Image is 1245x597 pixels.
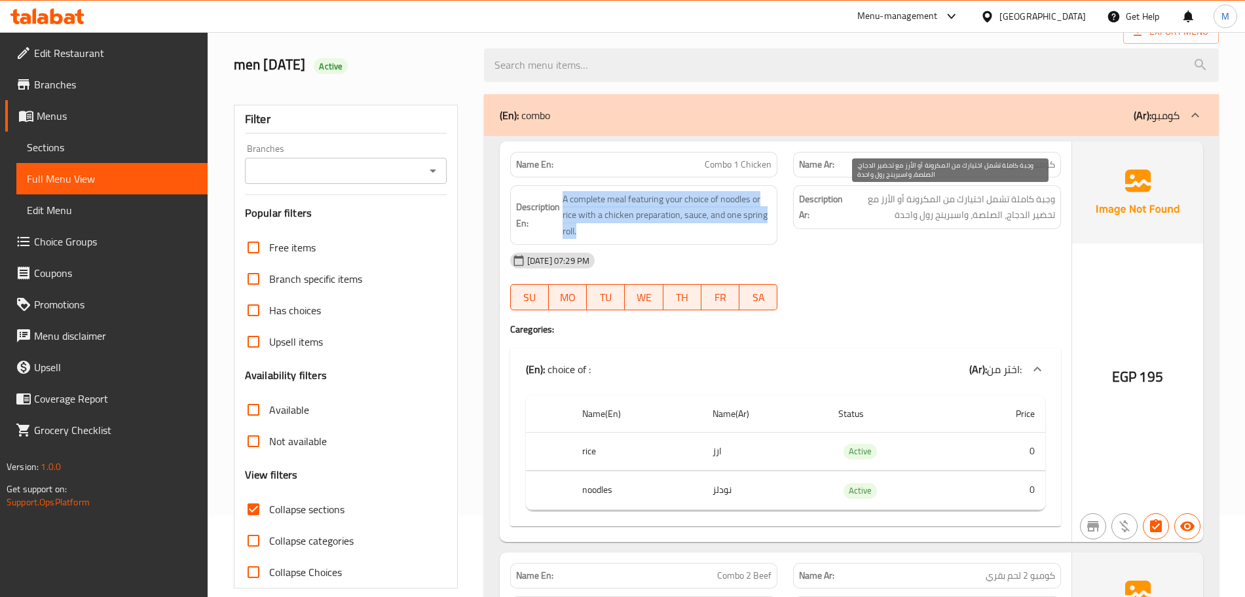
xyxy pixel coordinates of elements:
span: A complete meal featuring your choice of noodles or rice with a chicken preparation, sauce, and o... [563,191,772,240]
a: Promotions [5,289,208,320]
a: Grocery Checklist [5,414,208,446]
span: Branches [34,77,197,92]
span: Sections [27,139,197,155]
a: Edit Restaurant [5,37,208,69]
td: نودلز [702,471,828,510]
p: combo [500,107,550,123]
a: Support.OpsPlatform [7,494,90,511]
div: Menu-management [857,9,938,24]
h3: Availability filters [245,368,327,383]
a: Full Menu View [16,163,208,194]
button: FR [701,284,739,310]
a: Upsell [5,352,208,383]
a: Coverage Report [5,383,208,414]
a: Branches [5,69,208,100]
span: 1.0.0 [41,458,61,475]
span: كومبو 2 لحم بقري [986,569,1055,583]
th: rice [572,432,702,471]
button: TU [587,284,625,310]
div: (En): combo(Ar):كومبو [510,390,1061,526]
div: Filter [245,105,447,134]
input: search [484,48,1219,82]
span: Menu disclaimer [34,328,197,344]
span: Export Menu [1134,24,1208,40]
span: Active [844,483,877,498]
div: (En): choice of :(Ar):اختر من: [510,348,1061,390]
span: [DATE] 07:29 PM [522,255,595,267]
div: Active [314,58,348,74]
span: TH [669,288,696,307]
span: FR [707,288,734,307]
span: 195 [1139,364,1162,389]
button: Open [424,162,442,180]
p: كومبو [1134,107,1180,123]
p: choice of : [526,361,591,377]
span: وجبة كاملة تشمل اختيارك من المكرونة أو الأرز مع تحضير الدجاج، الصلصة، واسبرينج رول واحدة [845,191,1055,223]
div: [GEOGRAPHIC_DATA] [999,9,1086,24]
button: Available [1174,513,1200,539]
a: Coupons [5,257,208,289]
button: SA [739,284,777,310]
span: Has choices [269,302,321,318]
span: SA [745,288,772,307]
span: Upsell items [269,334,323,350]
td: ارز [702,432,828,471]
strong: Description En: [516,199,560,231]
span: Branch specific items [269,271,362,287]
span: Menus [37,108,197,124]
span: Combo 1 Chicken [705,158,771,172]
h2: men [DATE] [234,55,468,75]
strong: Name En: [516,158,553,172]
span: SU [516,288,544,307]
span: Collapse categories [269,533,354,549]
span: Grocery Checklist [34,422,197,438]
th: Name(En) [572,395,702,433]
div: (En): combo(Ar):كومبو [484,94,1219,136]
th: Name(Ar) [702,395,828,433]
span: Coupons [34,265,197,281]
span: كومبو دجاج 1 [1003,158,1055,172]
button: TH [663,284,701,310]
span: WE [630,288,658,307]
button: WE [625,284,663,310]
span: اختر من: [987,359,1022,379]
span: Active [844,444,877,459]
a: Menus [5,100,208,132]
button: Has choices [1143,513,1169,539]
span: TU [592,288,620,307]
span: Edit Menu [27,202,197,218]
span: M [1221,9,1229,24]
span: Combo 2 Beef [717,569,771,583]
span: Upsell [34,359,197,375]
th: noodles [572,471,702,510]
button: MO [549,284,587,310]
a: Sections [16,132,208,163]
span: Coverage Report [34,391,197,407]
td: 0 [958,471,1045,510]
th: Status [828,395,958,433]
strong: Name Ar: [799,158,834,172]
span: Collapse sections [269,501,344,517]
td: 0 [958,432,1045,471]
button: SU [510,284,549,310]
span: Active [314,60,348,73]
strong: Description Ar: [799,191,843,223]
span: Collapse Choices [269,564,342,580]
a: Choice Groups [5,226,208,257]
b: (En): [526,359,545,379]
b: (En): [500,105,519,125]
a: Edit Menu [16,194,208,226]
img: Ae5nvW7+0k+MAAAAAElFTkSuQmCC [1072,141,1203,244]
b: (Ar): [1134,105,1151,125]
div: Active [844,444,877,460]
table: choices table [526,395,1045,511]
h4: Caregories: [510,323,1061,336]
span: Choice Groups [34,234,197,249]
span: MO [554,288,582,307]
span: Promotions [34,297,197,312]
span: Available [269,402,309,418]
h3: Popular filters [245,206,447,221]
h3: View filters [245,467,298,482]
span: Not available [269,433,327,449]
th: Price [958,395,1045,433]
